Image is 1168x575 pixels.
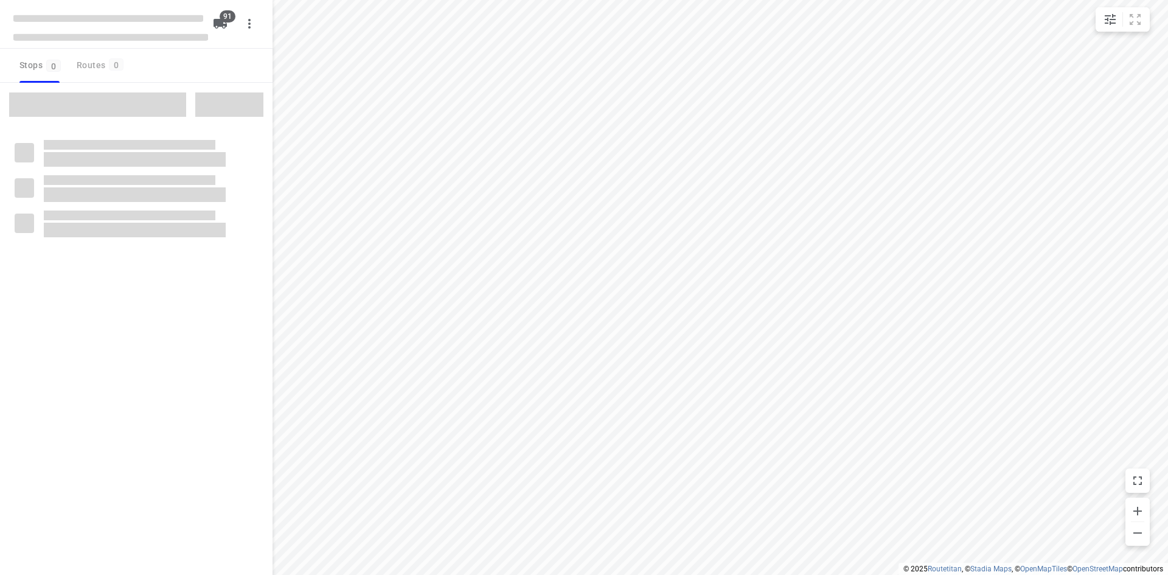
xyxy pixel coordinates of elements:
a: OpenMapTiles [1020,565,1067,573]
a: Routetitan [928,565,962,573]
button: Map settings [1098,7,1122,32]
li: © 2025 , © , © © contributors [903,565,1163,573]
a: Stadia Maps [970,565,1012,573]
div: small contained button group [1096,7,1150,32]
a: OpenStreetMap [1072,565,1123,573]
